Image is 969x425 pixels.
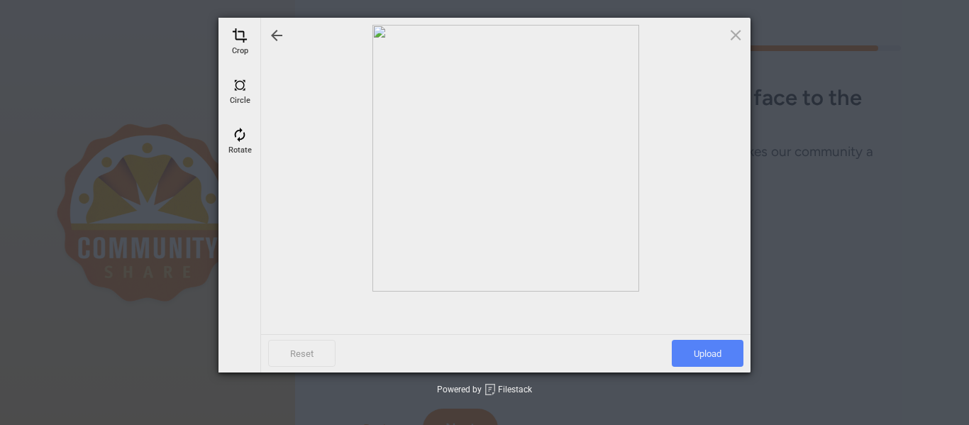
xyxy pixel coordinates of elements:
div: Rotate [222,124,258,160]
div: Circle [222,74,258,110]
div: Powered by Filestack [437,384,532,397]
div: Crop [222,25,258,60]
span: Click here or hit ESC to close picker [728,27,743,43]
div: Go back [268,27,285,44]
